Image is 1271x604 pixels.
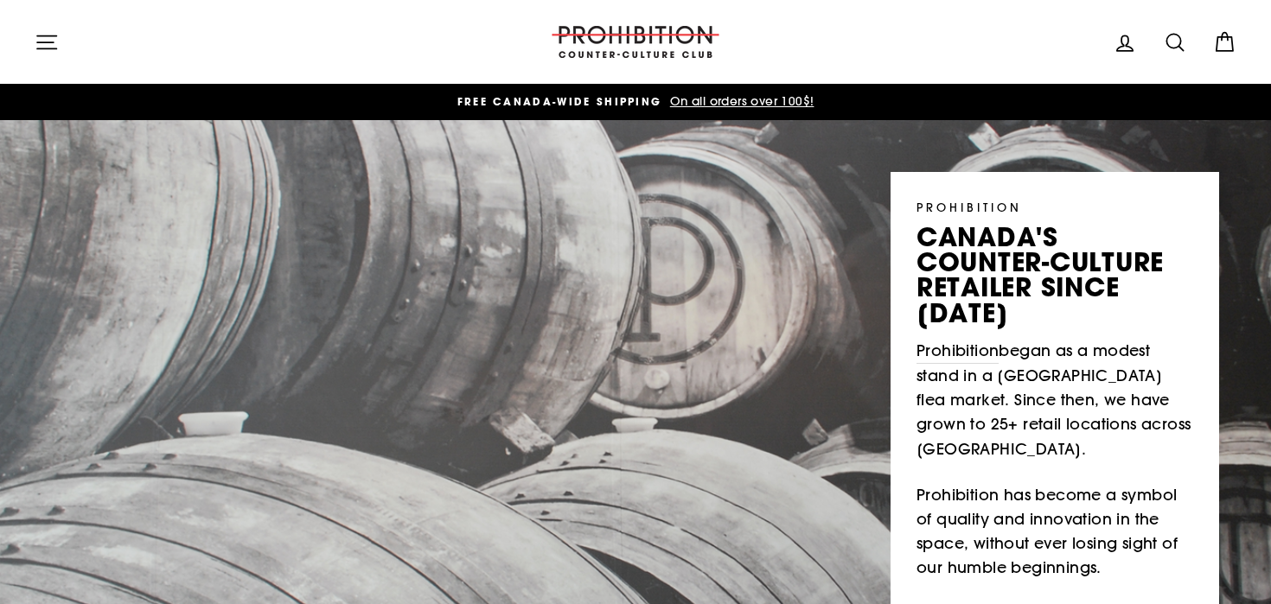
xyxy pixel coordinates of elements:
a: FREE CANADA-WIDE SHIPPING On all orders over 100$! [39,92,1232,111]
p: PROHIBITION [917,198,1193,216]
p: Prohibition has become a symbol of quality and innovation in the space, without ever losing sight... [917,483,1193,581]
p: began as a modest stand in a [GEOGRAPHIC_DATA] flea market. Since then, we have grown to 25+ reta... [917,339,1193,461]
span: FREE CANADA-WIDE SHIPPING [457,94,662,109]
p: canada's counter-culture retailer since [DATE] [917,225,1193,326]
span: On all orders over 100$! [666,93,814,109]
a: Prohibition [917,339,999,364]
img: PROHIBITION COUNTER-CULTURE CLUB [549,26,722,58]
